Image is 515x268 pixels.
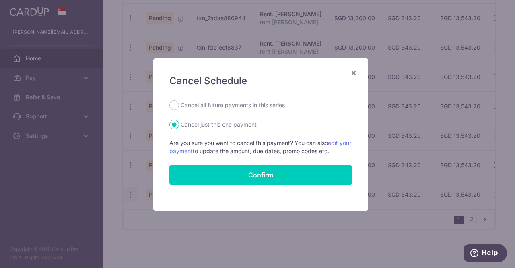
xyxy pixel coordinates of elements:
[349,68,358,78] button: Close
[169,165,352,185] input: Confirm
[169,75,352,87] h5: Cancel Schedule
[463,244,507,264] iframe: Opens a widget where you can find more information
[169,139,352,155] p: Are you sure you want to cancel this payment? You can also to update the amount, due dates, promo...
[181,120,257,129] label: Cancel just this one payment
[181,100,285,110] label: Cancel all future payments in this series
